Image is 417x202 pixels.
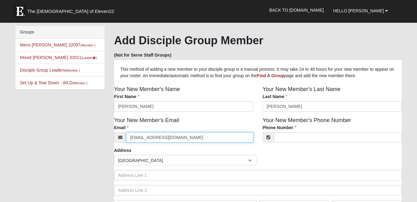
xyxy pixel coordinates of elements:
[333,8,384,13] span: Hello [PERSON_NAME]
[109,116,258,147] div: Your New Member's Email
[20,55,97,60] a: Mixed [PERSON_NAME] 32011(Leader)
[263,93,288,100] label: Last Name
[15,26,105,39] div: Groups
[120,67,394,78] span: This method of adding a new member to your disciple group is a manual process. It may take 24 to ...
[114,147,131,153] label: Address
[263,125,297,131] label: Phone Number
[258,116,407,147] div: Your New Member's Phone Number
[114,170,402,180] input: Address Line 1
[20,80,88,85] a: Set Up & Tear Down - WLD(Member )
[14,5,26,18] img: Eleven22 logo
[72,81,87,85] small: (Member )
[258,85,407,116] div: Your New Member's Last Name
[81,56,97,60] small: (Leader )
[114,93,139,100] label: First Name
[10,2,134,18] a: The [DEMOGRAPHIC_DATA] of Eleven22
[284,73,357,78] span: page and add the new member there.
[118,155,248,166] span: [GEOGRAPHIC_DATA]
[65,69,80,72] small: (Member )
[257,73,284,78] a: Find A Group
[328,3,393,18] a: Hello [PERSON_NAME]
[114,53,402,58] h5: (Not for Serve Staff Groups)
[265,2,329,18] a: Back to [DOMAIN_NAME]
[114,185,402,196] input: Address Line 2
[109,85,258,116] div: Your New Member's Name
[114,34,402,47] h1: Add Disciple Group Member
[114,125,129,131] label: Email
[27,8,114,14] span: The [DEMOGRAPHIC_DATA] of Eleven22
[20,42,96,47] a: Mens [PERSON_NAME] 32097(Member )
[81,43,95,47] small: (Member )
[20,68,80,73] a: Disciple Group Leaders(Member )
